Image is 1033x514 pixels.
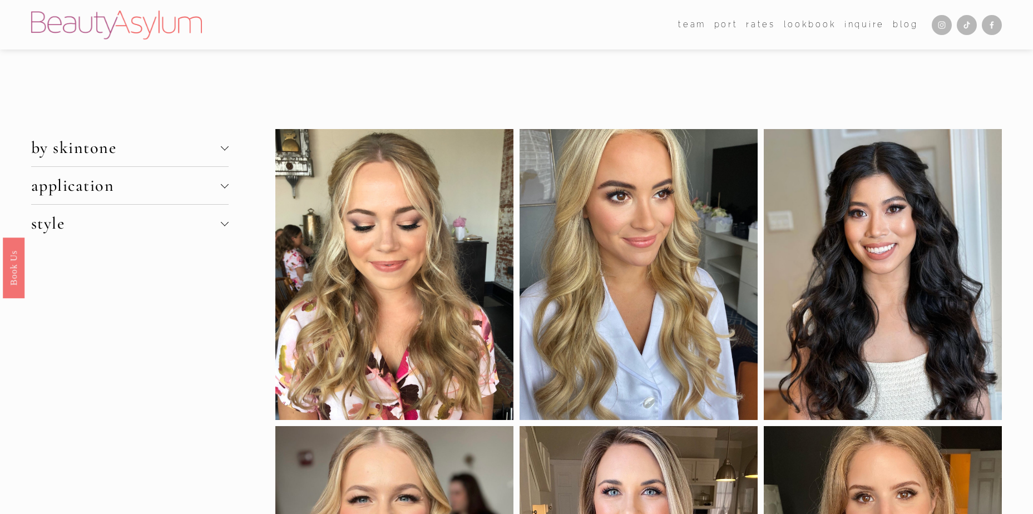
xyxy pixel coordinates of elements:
a: folder dropdown [678,17,706,33]
a: Blog [893,17,918,33]
button: style [31,205,229,242]
span: style [31,213,221,234]
a: TikTok [957,15,977,35]
img: Beauty Asylum | Bridal Hair &amp; Makeup Charlotte &amp; Atlanta [31,11,202,39]
span: application [31,175,221,196]
span: team [678,17,706,32]
a: Book Us [3,238,24,298]
a: port [714,17,738,33]
button: by skintone [31,129,229,166]
a: Lookbook [784,17,837,33]
a: Inquire [844,17,884,33]
a: Instagram [932,15,952,35]
button: application [31,167,229,204]
a: Rates [746,17,775,33]
span: by skintone [31,137,221,158]
a: Facebook [982,15,1002,35]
